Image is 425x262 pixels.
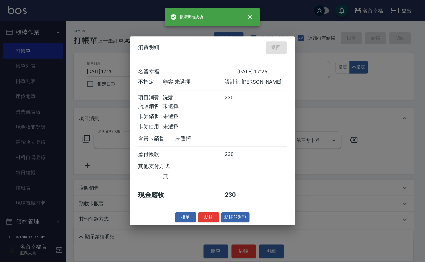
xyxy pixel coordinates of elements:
[163,94,225,101] div: 洗髮
[225,79,287,86] div: 設計師: [PERSON_NAME]
[175,212,196,223] button: 掛單
[138,79,163,86] div: 不指定
[138,68,237,75] div: 名留幸福
[198,212,219,223] button: 結帳
[175,135,237,142] div: 未選擇
[138,113,163,120] div: 卡券銷售
[170,14,203,20] span: 帳單新增成功
[138,151,163,158] div: 應付帳款
[163,173,225,180] div: 無
[138,94,163,101] div: 項目消費
[163,123,225,130] div: 未選擇
[237,68,287,75] div: [DATE] 17:26
[243,10,257,24] button: close
[163,79,225,86] div: 顧客: 未選擇
[138,44,159,51] span: 消費明細
[163,103,225,110] div: 未選擇
[225,191,250,199] div: 230
[138,135,175,142] div: 會員卡銷售
[221,212,250,223] button: 結帳並列印
[225,151,250,158] div: 230
[138,123,163,130] div: 卡券使用
[163,113,225,120] div: 未選擇
[138,191,175,199] div: 現金應收
[138,103,163,110] div: 店販銷售
[138,163,188,170] div: 其他支付方式
[225,94,250,101] div: 230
